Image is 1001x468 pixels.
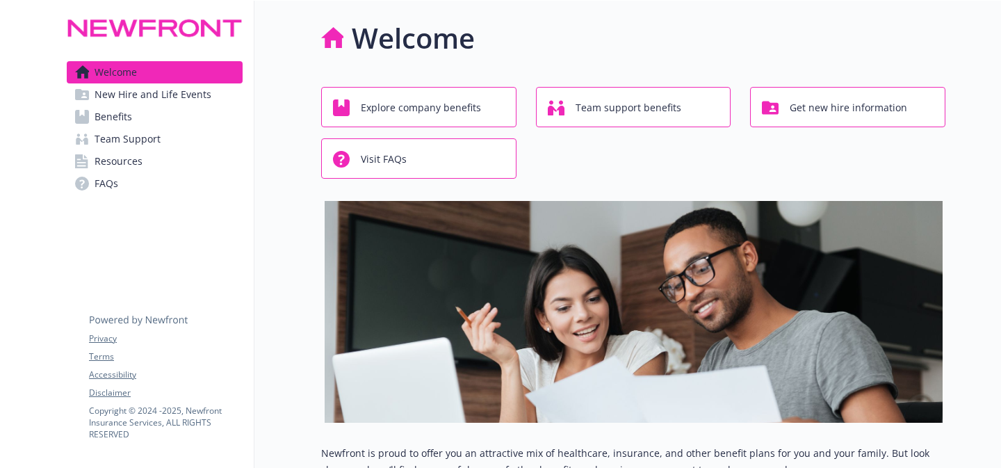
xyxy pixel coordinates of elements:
span: FAQs [95,172,118,195]
img: overview page banner [325,201,943,423]
a: Benefits [67,106,243,128]
span: Team support benefits [576,95,681,121]
a: Team Support [67,128,243,150]
span: Resources [95,150,143,172]
span: Get new hire information [790,95,907,121]
a: New Hire and Life Events [67,83,243,106]
a: Resources [67,150,243,172]
span: Welcome [95,61,137,83]
span: Team Support [95,128,161,150]
a: Accessibility [89,369,242,381]
a: Terms [89,350,242,363]
button: Get new hire information [750,87,945,127]
button: Explore company benefits [321,87,516,127]
button: Visit FAQs [321,138,516,179]
a: Privacy [89,332,242,345]
a: FAQs [67,172,243,195]
span: Explore company benefits [361,95,481,121]
p: Copyright © 2024 - 2025 , Newfront Insurance Services, ALL RIGHTS RESERVED [89,405,242,440]
a: Disclaimer [89,387,242,399]
span: Visit FAQs [361,146,407,172]
span: Benefits [95,106,132,128]
a: Welcome [67,61,243,83]
button: Team support benefits [536,87,731,127]
h1: Welcome [352,17,475,59]
span: New Hire and Life Events [95,83,211,106]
